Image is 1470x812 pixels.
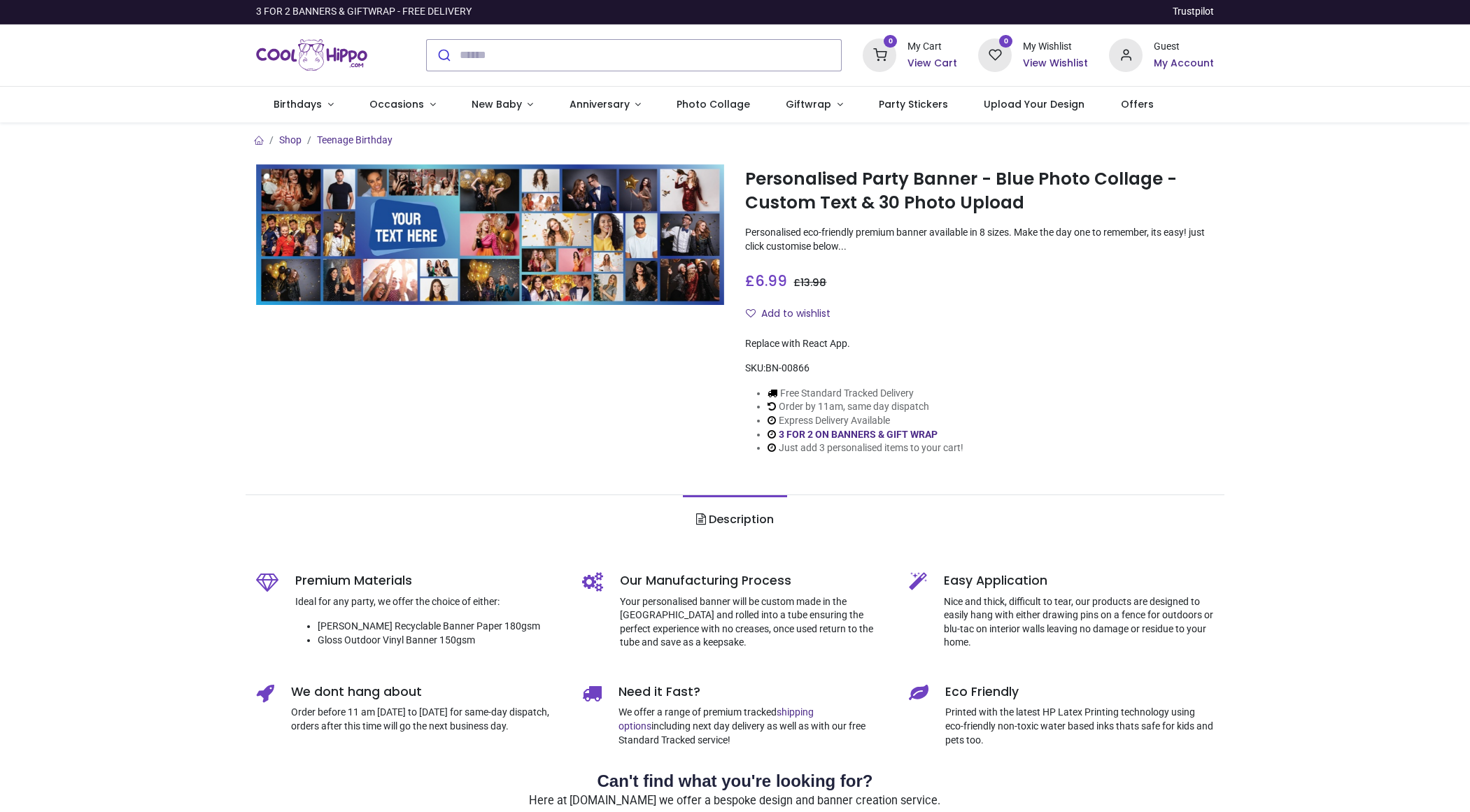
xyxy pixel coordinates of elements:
[945,706,1215,747] p: Printed with the latest HP Latex Printing technology using eco-friendly non-toxic water based ink...
[907,57,957,71] a: View Cart
[768,414,963,428] li: Express Delivery Available
[274,97,322,111] span: Birthdays
[745,337,1214,351] div: Replace with React App.
[745,226,1214,253] p: Personalised eco-friendly premium banner available in 8 sizes. Make the day one to remember, its ...
[295,595,562,609] p: Ideal for any party, we offer the choice of either:
[453,87,551,123] a: New Baby
[1154,40,1214,54] div: Guest
[317,134,393,145] a: Teenage Birthday
[619,706,888,747] p: We offer a range of premium tracked including next day delivery as well as with our free Standard...
[863,48,896,59] a: 0
[256,164,725,305] img: Personalised Party Banner - Blue Photo Collage - Custom Text & 30 Photo Upload
[879,97,948,111] span: Party Stickers
[755,271,787,291] span: 6.99
[351,87,453,123] a: Occasions
[369,97,424,111] span: Occasions
[620,572,888,590] h5: Our Manufacturing Process
[768,400,963,414] li: Order by 11am, same day dispatch
[256,87,352,123] a: Birthdays
[999,35,1012,48] sup: 0
[620,595,888,650] p: Your personalised banner will be custom made in the [GEOGRAPHIC_DATA] and rolled into a tube ensu...
[256,5,472,19] div: 3 FOR 2 BANNERS & GIFTWRAP - FREE DELIVERY
[472,97,522,111] span: New Baby
[683,495,787,544] a: Description
[984,97,1084,111] span: Upload Your Design
[746,308,756,318] i: Add to wishlist
[745,271,787,291] span: £
[884,35,897,48] sup: 0
[800,276,826,290] span: 13.98
[786,97,831,111] span: Giftwrap
[745,302,842,326] button: Add to wishlistAdd to wishlist
[1023,40,1088,54] div: My Wishlist
[291,683,562,701] h5: We dont hang about
[945,683,1215,701] h5: Eco Friendly
[1154,57,1214,71] a: My Account
[318,620,562,634] li: [PERSON_NAME] Recyclable Banner Paper 180gsm
[256,793,1215,809] p: Here at [DOMAIN_NAME] we offer a bespoke design and banner creation service.
[1121,97,1154,111] span: Offers
[978,48,1012,59] a: 0
[768,441,963,455] li: Just add 3 personalised items to your cart!
[944,572,1215,590] h5: Easy Application
[619,683,888,701] h5: Need it Fast?
[1023,57,1088,71] a: View Wishlist
[768,387,963,401] li: Free Standard Tracked Delivery
[570,97,630,111] span: Anniversary
[907,40,957,54] div: My Cart
[779,429,938,440] a: 3 FOR 2 ON BANNERS & GIFT WRAP
[256,36,368,75] img: Cool Hippo
[1173,5,1214,19] a: Trustpilot
[318,634,562,648] li: Gloss Outdoor Vinyl Banner 150gsm
[427,40,460,71] button: Submit
[279,134,302,145] a: Shop
[745,167,1214,215] h1: Personalised Party Banner - Blue Photo Collage - Custom Text & 30 Photo Upload
[745,362,1214,376] div: SKU:
[551,87,659,123] a: Anniversary
[256,36,368,75] a: Logo of Cool Hippo
[793,276,826,290] span: £
[944,595,1215,650] p: Nice and thick, difficult to tear, our products are designed to easily hang with either drawing p...
[768,87,861,123] a: Giftwrap
[291,706,562,733] p: Order before 11 am [DATE] to [DATE] for same-day dispatch, orders after this time will go the nex...
[295,572,562,590] h5: Premium Materials
[765,362,810,373] span: BN-00866
[677,97,750,111] span: Photo Collage
[256,769,1215,793] h2: Can't find what you're looking for?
